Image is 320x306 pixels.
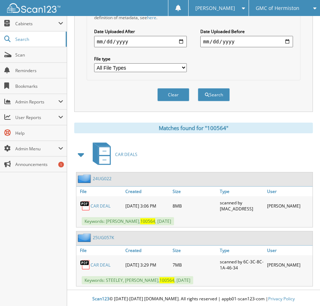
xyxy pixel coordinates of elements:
[195,6,235,10] span: [PERSON_NAME]
[265,198,313,214] div: [PERSON_NAME]
[78,233,93,242] img: folder2.png
[157,88,189,101] button: Clear
[15,161,63,167] span: Announcements
[93,176,112,182] a: 24UG022
[15,130,63,136] span: Help
[171,246,218,255] a: Size
[80,259,91,270] img: PDF.png
[124,246,171,255] a: Created
[91,262,110,268] a: CAR DEAL
[115,151,137,157] span: CAR DEALS
[92,296,109,302] span: Scan123
[171,257,218,273] div: 7MB
[15,83,63,89] span: Bookmarks
[76,187,124,196] a: File
[159,277,174,283] span: 100564
[15,52,63,58] span: Scan
[147,15,156,21] a: here
[15,146,58,152] span: Admin Menu
[218,187,265,196] a: Type
[93,235,114,241] a: 25UG057K
[124,187,171,196] a: Created
[171,198,218,214] div: 8MB
[91,203,110,209] a: CAR DEAL
[15,68,63,74] span: Reminders
[268,296,295,302] a: Privacy Policy
[80,200,91,211] img: PDF.png
[15,99,58,105] span: Admin Reports
[15,114,58,120] span: User Reports
[265,187,313,196] a: User
[265,257,313,273] div: [PERSON_NAME]
[15,21,58,27] span: Cabinets
[15,36,62,42] span: Search
[88,140,137,168] a: CAR DEALS
[218,246,265,255] a: Type
[198,88,230,101] button: Search
[7,3,60,13] img: scan123-logo-white.svg
[82,276,193,284] span: Keywords: STEELEY, [PERSON_NAME], , [DATE]
[218,257,265,273] div: scanned by 6C-3C-8C-1A-46-34
[124,198,171,214] div: [DATE] 3:06 PM
[200,28,293,34] label: Date Uploaded Before
[94,28,187,34] label: Date Uploaded After
[171,187,218,196] a: Size
[82,217,174,225] span: Keywords: [PERSON_NAME], , [DATE]
[140,218,155,224] span: 100564
[265,246,313,255] a: User
[58,162,64,167] div: 1
[218,198,265,214] div: scanned by [MAC_ADDRESS]
[74,123,313,133] div: Matches found for "100564"
[200,36,293,47] input: end
[94,36,187,47] input: start
[94,56,187,62] label: File type
[76,246,124,255] a: File
[124,257,171,273] div: [DATE] 3:29 PM
[78,174,93,183] img: folder2.png
[256,6,299,10] span: GMC of Hermiston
